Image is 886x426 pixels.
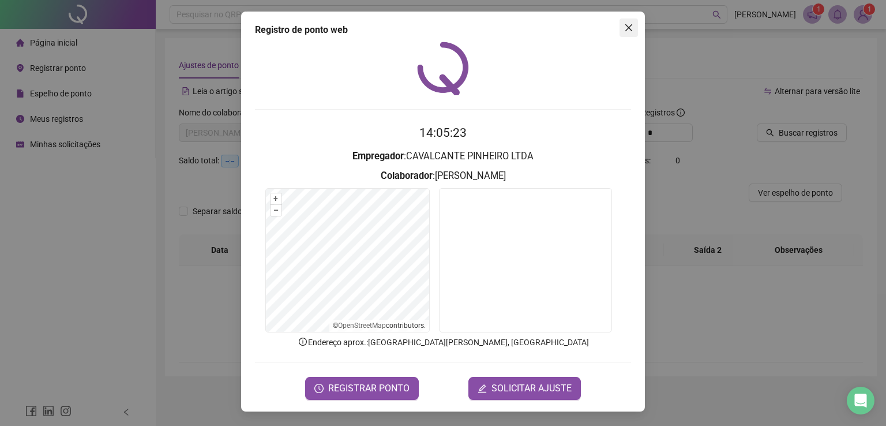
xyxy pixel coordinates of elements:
span: SOLICITAR AJUSTE [491,382,572,395]
span: edit [478,384,487,393]
button: REGISTRAR PONTO [305,377,419,400]
img: QRPoint [417,42,469,95]
strong: Empregador [352,151,404,162]
a: OpenStreetMap [338,322,386,330]
li: © contributors. [333,322,426,330]
time: 14:05:23 [419,126,467,140]
button: Close [620,18,638,37]
span: close [624,23,633,32]
button: + [271,193,281,204]
span: REGISTRAR PONTO [328,382,410,395]
h3: : [PERSON_NAME] [255,169,631,184]
button: – [271,205,281,216]
div: Open Intercom Messenger [847,387,874,414]
div: Registro de ponto web [255,23,631,37]
button: editSOLICITAR AJUSTE [468,377,581,400]
span: info-circle [298,337,308,347]
h3: : CAVALCANTE PINHEIRO LTDA [255,149,631,164]
strong: Colaborador [381,170,433,181]
p: Endereço aprox. : [GEOGRAPHIC_DATA][PERSON_NAME], [GEOGRAPHIC_DATA] [255,336,631,349]
span: clock-circle [314,384,324,393]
